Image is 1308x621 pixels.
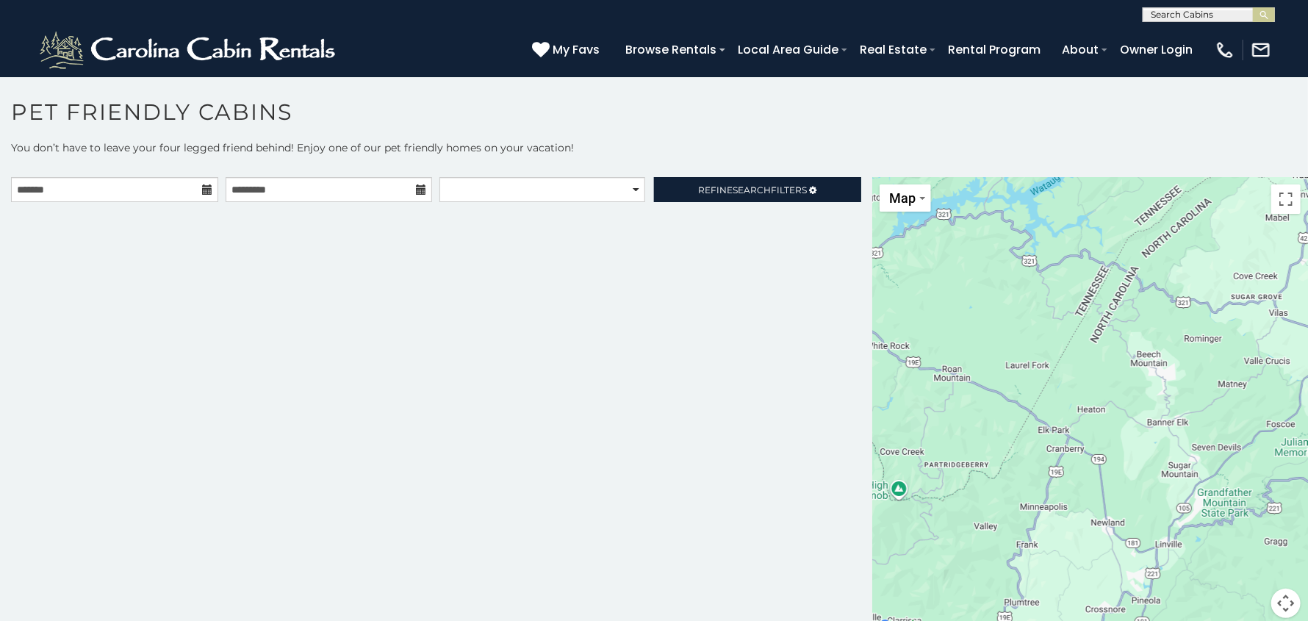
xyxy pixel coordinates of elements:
[880,184,931,212] button: Change map style
[37,28,342,72] img: White-1-2.png
[1271,589,1301,618] button: Map camera controls
[698,184,807,195] span: Refine Filters
[1054,37,1106,62] a: About
[941,37,1048,62] a: Rental Program
[553,40,600,59] span: My Favs
[1251,40,1271,60] img: mail-regular-white.png
[1113,37,1200,62] a: Owner Login
[618,37,724,62] a: Browse Rentals
[1215,40,1235,60] img: phone-regular-white.png
[730,37,846,62] a: Local Area Guide
[654,177,861,202] a: RefineSearchFilters
[532,40,603,60] a: My Favs
[1271,184,1301,214] button: Toggle fullscreen view
[890,190,916,206] span: Map
[733,184,771,195] span: Search
[852,37,934,62] a: Real Estate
